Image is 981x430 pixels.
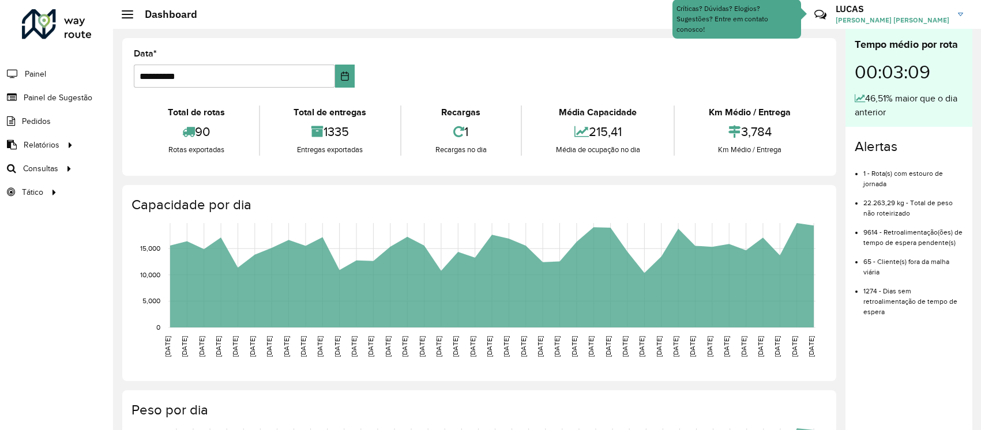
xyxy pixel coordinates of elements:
text: [DATE] [655,336,663,357]
div: 46,51% maior que o dia anterior [855,92,963,119]
li: 65 - Cliente(s) fora da malha viária [863,248,963,277]
div: Média de ocupação no dia [525,144,671,156]
text: [DATE] [672,336,679,357]
a: Contato Rápido [808,2,833,27]
div: 3,784 [678,119,822,144]
text: [DATE] [621,336,629,357]
div: Recargas [404,105,518,119]
div: Total de rotas [137,105,256,119]
text: [DATE] [536,336,544,357]
text: [DATE] [231,336,239,357]
button: Choose Date [335,65,355,88]
text: [DATE] [181,336,188,357]
text: [DATE] [401,336,408,357]
text: 10,000 [140,271,160,278]
div: 1 [404,119,518,144]
text: [DATE] [198,336,205,357]
div: 1335 [263,119,398,144]
span: Painel [25,68,46,80]
text: [DATE] [740,336,747,357]
span: Consultas [23,163,58,175]
text: [DATE] [164,336,171,357]
text: [DATE] [689,336,696,357]
text: [DATE] [502,336,510,357]
text: [DATE] [486,336,493,357]
div: Km Médio / Entrega [678,144,822,156]
div: Média Capacidade [525,105,671,119]
text: [DATE] [773,336,781,357]
text: [DATE] [452,336,459,357]
li: 1274 - Dias sem retroalimentação de tempo de espera [863,277,963,317]
div: Total de entregas [263,105,398,119]
text: [DATE] [757,336,764,357]
h4: Alertas [855,138,963,155]
text: [DATE] [570,336,578,357]
text: 15,000 [140,244,160,252]
text: [DATE] [350,336,358,357]
text: [DATE] [638,336,645,357]
text: [DATE] [706,336,713,357]
text: [DATE] [215,336,222,357]
span: Relatórios [24,139,59,151]
text: [DATE] [299,336,307,357]
text: [DATE] [316,336,324,357]
div: Km Médio / Entrega [678,105,822,119]
div: Tempo médio por rota [855,37,963,52]
h4: Peso por dia [131,402,825,418]
text: [DATE] [283,336,290,357]
li: 9614 - Retroalimentação(ões) de tempo de espera pendente(s) [863,218,963,248]
h3: LUCAS [836,3,949,14]
text: [DATE] [265,336,273,357]
div: 90 [137,119,256,144]
text: [DATE] [587,336,595,357]
li: 22.263,29 kg - Total de peso não roteirizado [863,189,963,218]
text: [DATE] [553,336,561,357]
span: Tático [22,186,43,198]
text: 0 [156,323,160,331]
text: 5,000 [142,297,160,305]
label: Data [134,47,157,61]
text: [DATE] [435,336,442,357]
text: [DATE] [604,336,612,357]
h4: Capacidade por dia [131,197,825,213]
text: [DATE] [249,336,256,357]
text: [DATE] [791,336,798,357]
div: Rotas exportadas [137,144,256,156]
text: [DATE] [469,336,476,357]
text: [DATE] [807,336,815,357]
div: Entregas exportadas [263,144,398,156]
div: Recargas no dia [404,144,518,156]
span: [PERSON_NAME] [PERSON_NAME] [836,15,949,25]
div: 00:03:09 [855,52,963,92]
text: [DATE] [384,336,392,357]
text: [DATE] [418,336,426,357]
h2: Dashboard [133,8,197,21]
span: Pedidos [22,115,51,127]
text: [DATE] [367,336,374,357]
div: 215,41 [525,119,671,144]
text: [DATE] [333,336,341,357]
span: Painel de Sugestão [24,92,92,104]
li: 1 - Rota(s) com estouro de jornada [863,160,963,189]
text: [DATE] [520,336,527,357]
text: [DATE] [723,336,730,357]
